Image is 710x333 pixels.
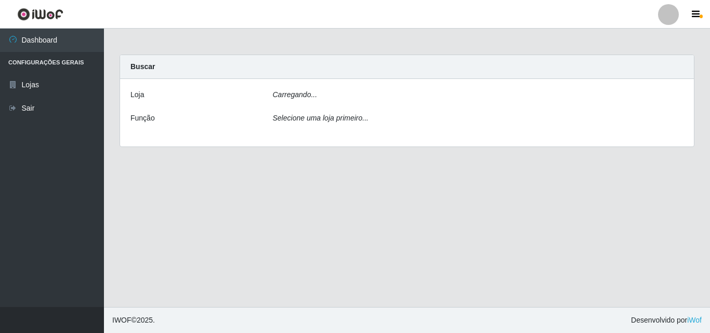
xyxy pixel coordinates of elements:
[687,316,702,324] a: iWof
[130,62,155,71] strong: Buscar
[273,114,369,122] i: Selecione uma loja primeiro...
[273,90,318,99] i: Carregando...
[112,316,132,324] span: IWOF
[130,113,155,124] label: Função
[631,315,702,326] span: Desenvolvido por
[112,315,155,326] span: © 2025 .
[17,8,63,21] img: CoreUI Logo
[130,89,144,100] label: Loja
